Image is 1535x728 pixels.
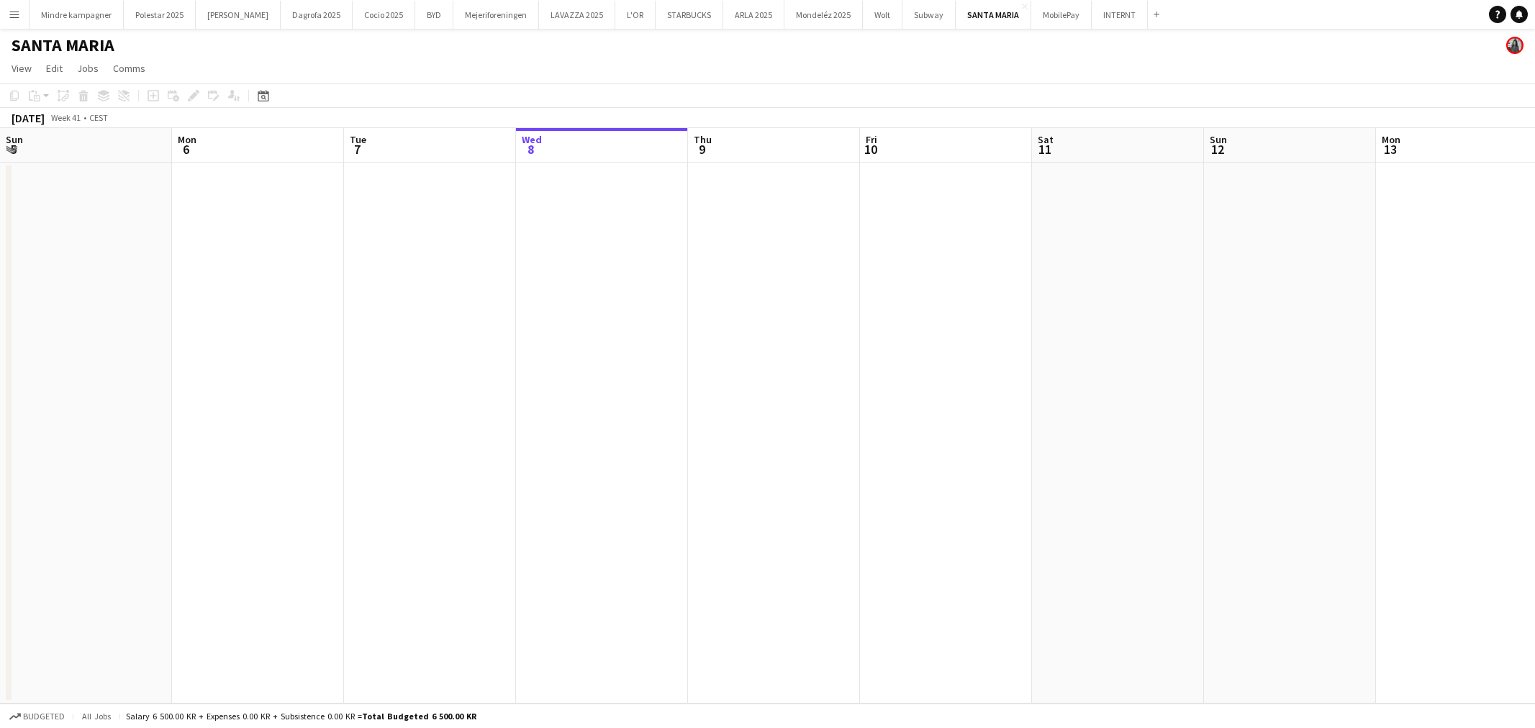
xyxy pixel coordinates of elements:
[7,709,67,724] button: Budgeted
[956,1,1031,29] button: SANTA MARIA
[1092,1,1148,29] button: INTERNT
[362,711,476,722] span: Total Budgeted 6 500.00 KR
[1380,141,1400,158] span: 13
[692,141,712,158] span: 9
[539,1,615,29] button: LAVAZZA 2025
[348,141,366,158] span: 7
[178,133,196,146] span: Mon
[71,59,104,78] a: Jobs
[126,711,476,722] div: Salary 6 500.00 KR + Expenses 0.00 KR + Subsistence 0.00 KR =
[1210,133,1227,146] span: Sun
[453,1,539,29] button: Mejeriforeningen
[353,1,415,29] button: Cocio 2025
[902,1,956,29] button: Subway
[1036,141,1054,158] span: 11
[863,1,902,29] button: Wolt
[350,133,366,146] span: Tue
[784,1,863,29] button: Mondeléz 2025
[615,1,656,29] button: L'OR
[23,711,65,722] span: Budgeted
[196,1,281,29] button: [PERSON_NAME]
[46,62,63,75] span: Edit
[176,141,196,158] span: 6
[113,62,145,75] span: Comms
[415,1,453,29] button: BYD
[47,112,83,123] span: Week 41
[4,141,23,158] span: 5
[281,1,353,29] button: Dagrofa 2025
[1506,37,1523,54] app-user-avatar: Mia Tidemann
[12,35,114,56] h1: SANTA MARIA
[520,141,542,158] span: 8
[723,1,784,29] button: ARLA 2025
[694,133,712,146] span: Thu
[656,1,723,29] button: STARBUCKS
[1208,141,1227,158] span: 12
[12,62,32,75] span: View
[79,711,114,722] span: All jobs
[6,133,23,146] span: Sun
[107,59,151,78] a: Comms
[864,141,877,158] span: 10
[30,1,124,29] button: Mindre kampagner
[40,59,68,78] a: Edit
[866,133,877,146] span: Fri
[1382,133,1400,146] span: Mon
[6,59,37,78] a: View
[522,133,542,146] span: Wed
[12,111,45,125] div: [DATE]
[1031,1,1092,29] button: MobilePay
[77,62,99,75] span: Jobs
[89,112,108,123] div: CEST
[124,1,196,29] button: Polestar 2025
[1038,133,1054,146] span: Sat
